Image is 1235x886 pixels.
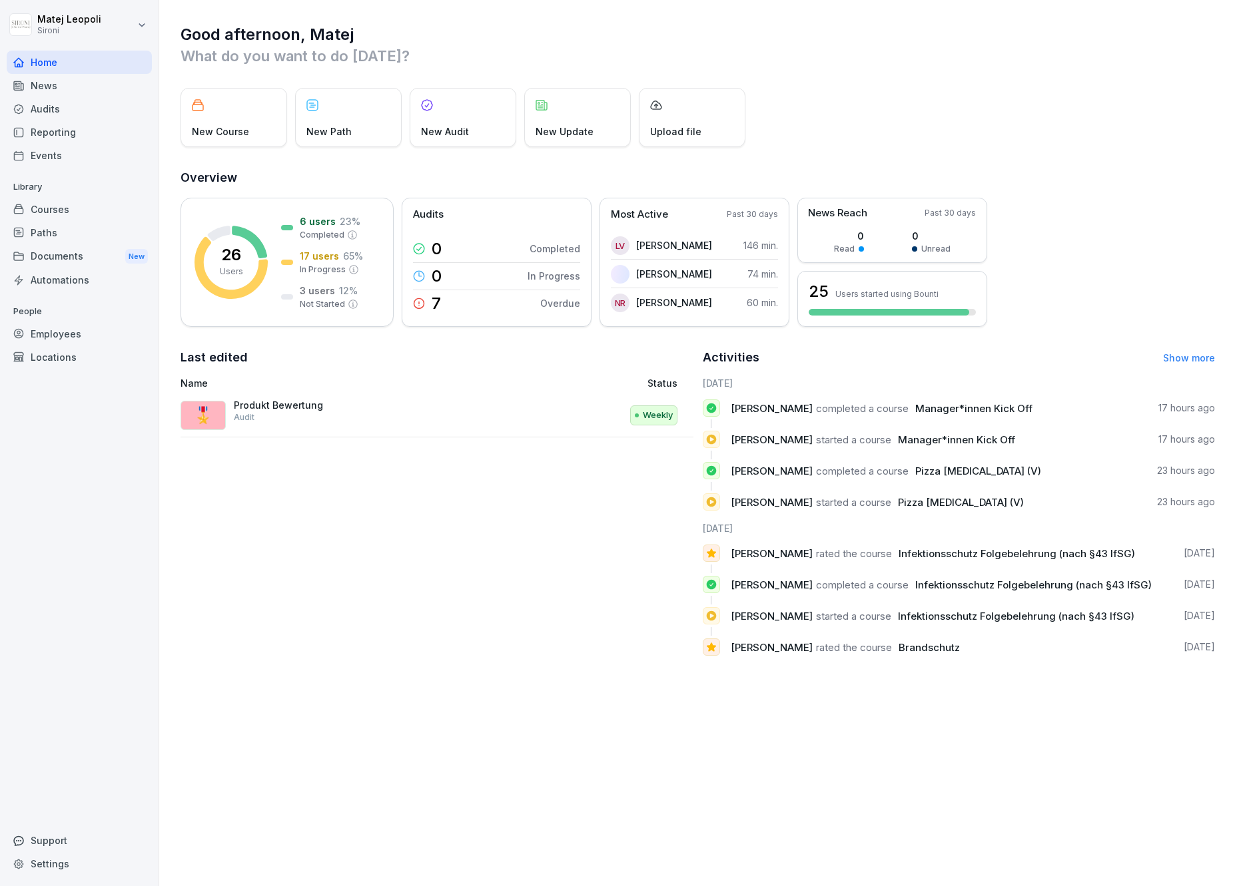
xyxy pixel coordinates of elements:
[747,267,778,281] p: 74 min.
[816,610,891,622] span: started a course
[731,547,813,560] span: [PERSON_NAME]
[192,124,249,138] p: New Course
[300,229,344,241] p: Completed
[7,74,152,97] a: News
[898,433,1015,446] span: Manager*innen Kick Off
[731,496,813,509] span: [PERSON_NAME]
[181,348,693,367] h2: Last edited
[220,266,243,278] p: Users
[1157,495,1215,509] p: 23 hours ago
[611,236,629,255] div: LV
[816,547,892,560] span: rated the course
[181,45,1215,67] p: What do you want to do [DATE]?
[7,345,152,369] a: Locations
[421,124,469,138] p: New Audit
[7,221,152,244] a: Paths
[432,296,441,312] p: 7
[7,268,152,292] a: Automations
[432,268,442,284] p: 0
[234,411,254,423] p: Audit
[300,264,346,276] p: In Progress
[7,51,152,74] a: Home
[7,852,152,875] a: Settings
[300,249,339,263] p: 17 users
[221,247,241,263] p: 26
[816,465,909,477] span: completed a course
[915,465,1041,477] span: Pizza [MEDICAL_DATA] (V)
[1163,352,1215,363] a: Show more
[7,244,152,269] div: Documents
[731,433,813,446] span: [PERSON_NAME]
[834,229,864,243] p: 0
[343,249,363,263] p: 65 %
[300,298,345,310] p: Not Started
[912,229,951,243] p: 0
[636,267,712,281] p: [PERSON_NAME]
[300,284,335,298] p: 3 users
[731,610,813,622] span: [PERSON_NAME]
[528,269,580,283] p: In Progress
[915,402,1032,415] span: Manager*innen Kick Off
[731,578,813,591] span: [PERSON_NAME]
[647,376,677,390] p: Status
[898,610,1134,622] span: Infektionsschutz Folgebelehrung (nach §43 IfSG)
[611,294,629,312] div: NR
[703,348,759,367] h2: Activities
[898,496,1024,509] span: Pizza [MEDICAL_DATA] (V)
[37,14,101,25] p: Matej Leopoli
[7,322,152,345] a: Employees
[7,829,152,852] div: Support
[727,208,778,220] p: Past 30 days
[816,496,891,509] span: started a course
[1157,464,1215,477] p: 23 hours ago
[808,206,867,221] p: News Reach
[193,403,213,427] p: 🎖️
[234,399,367,411] p: Produkt Bewertung
[181,376,501,390] p: Name
[816,402,909,415] span: completed a course
[899,547,1135,560] span: Infektionsschutz Folgebelehrung (nach §43 IfSG)
[413,207,444,222] p: Audits
[1158,401,1215,415] p: 17 hours ago
[703,376,1216,390] h6: [DATE]
[1184,640,1215,654] p: [DATE]
[7,176,152,198] p: Library
[1184,578,1215,591] p: [DATE]
[7,301,152,322] p: People
[7,244,152,269] a: DocumentsNew
[300,214,336,228] p: 6 users
[7,144,152,167] a: Events
[636,238,712,252] p: [PERSON_NAME]
[816,433,891,446] span: started a course
[1184,547,1215,560] p: [DATE]
[181,24,1215,45] h1: Good afternoon, Matej
[816,641,892,654] span: rated the course
[340,214,360,228] p: 23 %
[834,243,855,255] p: Read
[747,296,778,310] p: 60 min.
[703,521,1216,535] h6: [DATE]
[731,641,813,654] span: [PERSON_NAME]
[1158,433,1215,446] p: 17 hours ago
[611,265,629,284] img: ia3zw4ydat6vmnm4pjigb6sd.png
[7,198,152,221] a: Courses
[306,124,352,138] p: New Path
[743,238,778,252] p: 146 min.
[1184,609,1215,622] p: [DATE]
[125,249,148,264] div: New
[7,97,152,120] a: Audits
[731,402,813,415] span: [PERSON_NAME]
[432,241,442,257] p: 0
[7,120,152,144] a: Reporting
[809,280,829,303] h3: 25
[915,578,1152,591] span: Infektionsschutz Folgebelehrung (nach §43 IfSG)
[925,207,976,219] p: Past 30 days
